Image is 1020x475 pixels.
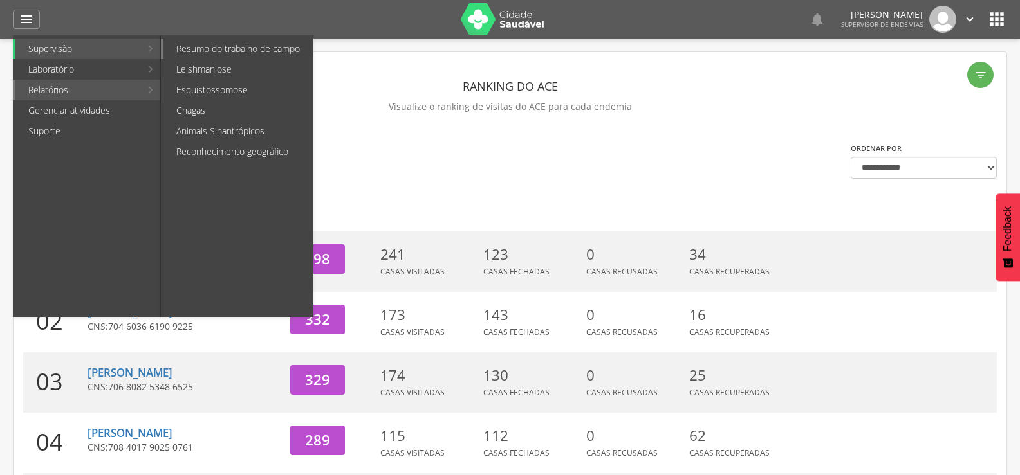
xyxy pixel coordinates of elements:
span: 704 6036 6190 9225 [108,320,193,332]
p: 173 [380,305,477,325]
a: Relatórios [15,80,141,100]
span: Casas Visitadas [380,266,445,277]
p: 0 [586,244,683,265]
a: Suporte [15,121,160,141]
button: Feedback - Mostrar pesquisa [996,193,1020,281]
p: 16 [689,305,786,325]
a: Animais Sinantrópicos [163,121,313,141]
label: Ordenar por [851,143,902,154]
span: Casas Recuperadas [689,447,770,458]
p: 174 [380,365,477,386]
a: Leishmaniose [163,59,313,80]
a: Resumo do trabalho de campo [163,39,313,59]
span: 706 8082 5348 6525 [108,381,193,393]
span: Casas Visitadas [380,387,445,398]
p: CNS: [88,381,281,393]
span: Casas Recusadas [586,447,658,458]
a:  [810,6,825,33]
p: 0 [586,365,683,386]
span: 289 [305,430,330,450]
p: CNS: [88,320,281,333]
p: 25 [689,365,786,386]
p: 62 [689,426,786,446]
span: Casas Fechadas [483,387,550,398]
a:  [13,10,40,29]
span: Casas Recusadas [586,327,658,337]
header: Ranking do ACE [23,75,997,98]
div: 04 [23,413,88,473]
p: 34 [689,244,786,265]
span: 332 [305,309,330,329]
a: Gerenciar atividades [15,100,160,121]
p: 143 [483,305,580,325]
i:  [810,12,825,27]
a: [PERSON_NAME] [88,365,172,380]
span: Casas Fechadas [483,447,550,458]
i:  [987,9,1007,30]
a: Laboratório [15,59,141,80]
a: [PERSON_NAME] [88,426,172,440]
a: Reconhecimento geográfico [163,141,313,162]
span: Casas Recusadas [586,387,658,398]
p: 130 [483,365,580,386]
p: Visualize o ranking de visitas do ACE para cada endemia [23,98,997,116]
a: Supervisão [15,39,141,59]
span: Casas Fechadas [483,327,550,337]
span: 708 4017 9025 0761 [108,441,193,453]
span: Casas Recuperadas [689,266,770,277]
span: Casas Recusadas [586,266,658,277]
p: 115 [380,426,477,446]
div: 03 [23,352,88,413]
span: Casas Visitadas [380,447,445,458]
div: 02 [23,292,88,352]
p: [PERSON_NAME] [841,10,923,19]
p: 241 [380,244,477,265]
a:  [963,6,977,33]
span: Supervisor de Endemias [841,20,923,29]
a: Chagas [163,100,313,121]
span: Casas Recuperadas [689,387,770,398]
span: Casas Fechadas [483,266,550,277]
span: 398 [305,249,330,269]
i:  [974,69,987,82]
a: Esquistossomose [163,80,313,100]
p: 112 [483,426,580,446]
span: Casas Visitadas [380,327,445,337]
p: CNS: [88,441,281,454]
span: 329 [305,370,330,390]
p: 0 [586,305,683,325]
i:  [19,12,34,27]
p: 123 [483,244,580,265]
span: Feedback [1002,206,1014,251]
a: [PERSON_NAME] [88,305,172,319]
i:  [963,12,977,26]
p: 0 [586,426,683,446]
span: Casas Recuperadas [689,327,770,337]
